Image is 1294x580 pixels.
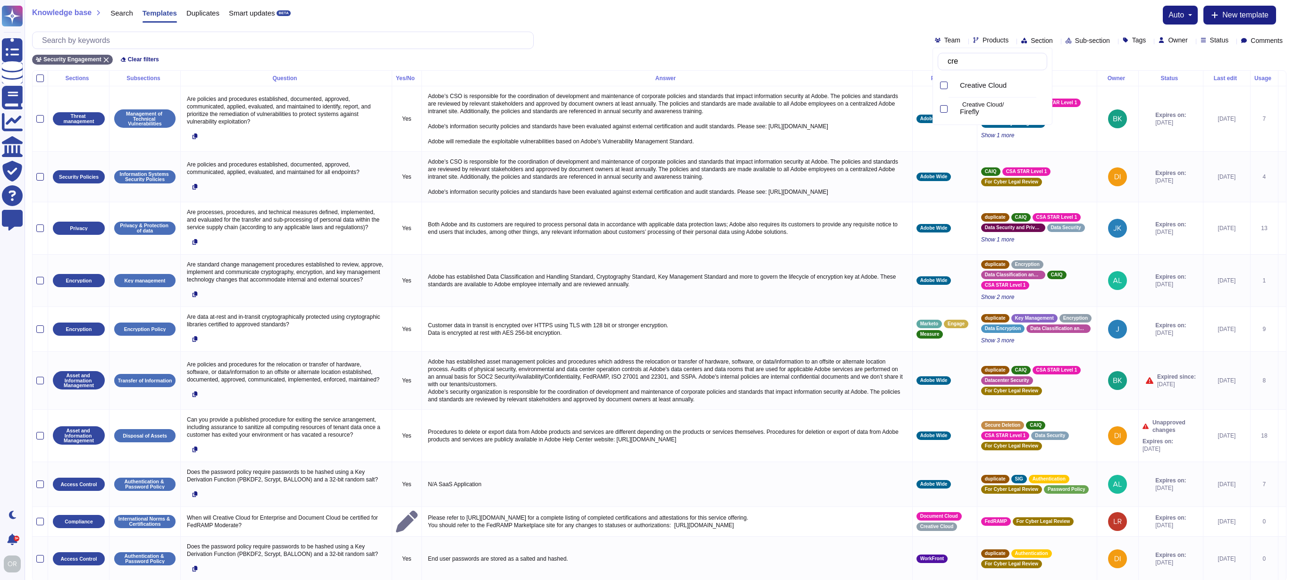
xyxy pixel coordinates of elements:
div: Usage [1254,75,1274,81]
span: FedRAMP [985,519,1007,524]
p: Are policies and procedures for the relocation or transfer of hardware, software, or data/informa... [185,358,388,386]
p: Creative Cloud/ [962,102,1043,108]
span: duplicate [985,316,1006,321]
p: Yes [396,277,418,284]
p: Authentication & Password Policy [118,554,172,563]
span: Marketo [920,322,938,326]
div: Creative Cloud [952,80,956,91]
span: Search [110,9,133,17]
span: duplicate [985,368,1006,373]
img: user [1108,320,1127,339]
span: Expires on: [1155,169,1186,177]
p: Encryption [66,278,92,283]
div: Firefly [952,104,956,115]
img: user [1108,475,1127,494]
img: user [1108,549,1127,568]
p: Asset and Information Management [56,428,101,443]
span: CAIQ [1051,273,1063,277]
img: user [1108,512,1127,531]
p: Yes [396,481,418,488]
div: 8 [1254,377,1274,384]
div: Firefly [960,108,1043,116]
span: duplicate [985,215,1006,220]
p: N/A SaaS Application [426,478,908,490]
p: Can you provide a published procedure for exiting the service arrangement, including assurance to... [185,414,388,441]
p: Asset and Information Management [56,373,101,388]
div: 9 [1254,325,1274,333]
span: Expires on: [1155,221,1186,228]
span: Section [1031,37,1053,44]
div: Products [916,75,973,81]
span: Security Engagement [43,57,101,62]
span: Team [944,37,960,43]
span: CAIQ [1015,215,1027,220]
div: 7 [1254,115,1274,123]
span: Datacenter Security [985,378,1029,383]
p: Yes [396,224,418,232]
span: Templates [143,9,177,17]
p: Customer data in transit is encrypted over HTTPS using TLS with 128 bit or stronger encryption. D... [426,319,908,339]
span: Show 1 more [981,236,1093,243]
div: 4 [1254,173,1274,181]
p: End user passwords are stored as a salted and hashed. [426,553,908,565]
p: Compliance [65,519,93,524]
div: Creative Cloud [960,81,1043,90]
div: [DATE] [1207,555,1246,563]
span: [DATE] [1155,522,1186,529]
span: Show 3 more [981,337,1093,344]
img: user [1108,271,1127,290]
span: Secure Deletion [985,423,1021,428]
span: Firefly [960,108,979,116]
span: Data Classification and Handling Standard [985,273,1042,277]
span: [DATE] [1157,381,1196,388]
span: Data Classification and Handling Standard [1030,326,1087,331]
span: Expires on: [1143,438,1173,445]
img: user [1108,426,1127,445]
span: CAIQ [1030,423,1042,428]
p: Adobe’s CSO is responsible for the coordination of development and maintenance of corporate polic... [426,156,908,198]
p: Security Policies [59,174,99,180]
span: Duplicates [186,9,219,17]
p: Procedures to delete or export data from Adobe products and services are different depending on t... [426,426,908,446]
span: Tags [1132,37,1146,43]
p: Threat management [56,114,101,124]
div: Sections [52,75,105,81]
div: [DATE] [1207,325,1246,333]
span: duplicate [985,477,1006,481]
button: auto [1168,11,1192,19]
span: Key Management [1015,316,1054,321]
div: Owner [1101,75,1134,81]
p: Yes [396,432,418,439]
div: 18 [1254,432,1274,439]
p: Please refer to [URL][DOMAIN_NAME] for a complete listing of completed certifications and attesta... [426,512,908,531]
div: 7 [1254,481,1274,488]
div: [DATE] [1207,115,1246,123]
div: [DATE] [1207,518,1246,525]
span: [DATE] [1155,281,1186,288]
div: Yes/No [396,75,418,81]
span: Expires on: [1155,477,1186,484]
p: Key management [125,278,166,283]
p: Encryption [66,327,92,332]
span: Expires on: [1155,273,1186,281]
p: Adobe’s CSO is responsible for the coordination of development and maintenance of corporate polic... [426,90,908,148]
div: [DATE] [1207,377,1246,384]
span: duplicate [985,262,1006,267]
div: [DATE] [1207,277,1246,284]
div: [DATE] [1207,224,1246,232]
span: Authentication [1033,477,1066,481]
span: Unapproved changes [1152,419,1199,434]
span: [DATE] [1155,177,1186,184]
span: WorkFront [920,556,944,561]
p: International Norms & Certifications [118,516,172,526]
p: Yes [396,115,418,123]
div: BETA [277,10,290,16]
p: Access Control [60,482,97,487]
span: CSA STAR Level 1 [1036,368,1077,373]
span: Adobe Wide [920,174,948,179]
span: CAIQ [1015,368,1027,373]
p: When will Creative Cloud for Enterprise and Document Cloud be certified for FedRAMP Moderate? [185,512,388,531]
div: Last edit [1207,75,1246,81]
span: [DATE] [1155,484,1186,492]
span: SIG [1015,477,1023,481]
